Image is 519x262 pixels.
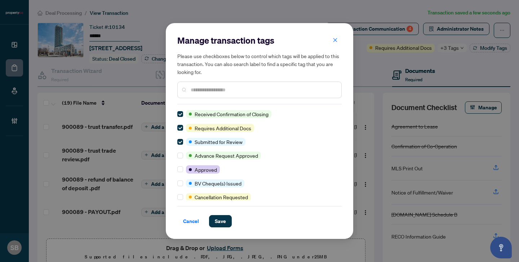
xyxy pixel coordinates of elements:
button: Save [209,215,232,227]
h2: Manage transaction tags [177,35,342,46]
span: Save [215,215,226,227]
span: Received Confirmation of Closing [195,110,269,118]
span: BV Cheque(s) Issued [195,179,241,187]
span: close [333,38,338,43]
span: Requires Additional Docs [195,124,251,132]
span: Submitted for Review [195,138,243,146]
span: Cancellation Requested [195,193,248,201]
button: Cancel [177,215,205,227]
span: Cancel [183,215,199,227]
span: Advance Request Approved [195,152,258,160]
button: Open asap [490,237,512,258]
h5: Please use checkboxes below to control which tags will be applied to this transaction. You can al... [177,52,342,76]
span: Approved [195,166,217,174]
